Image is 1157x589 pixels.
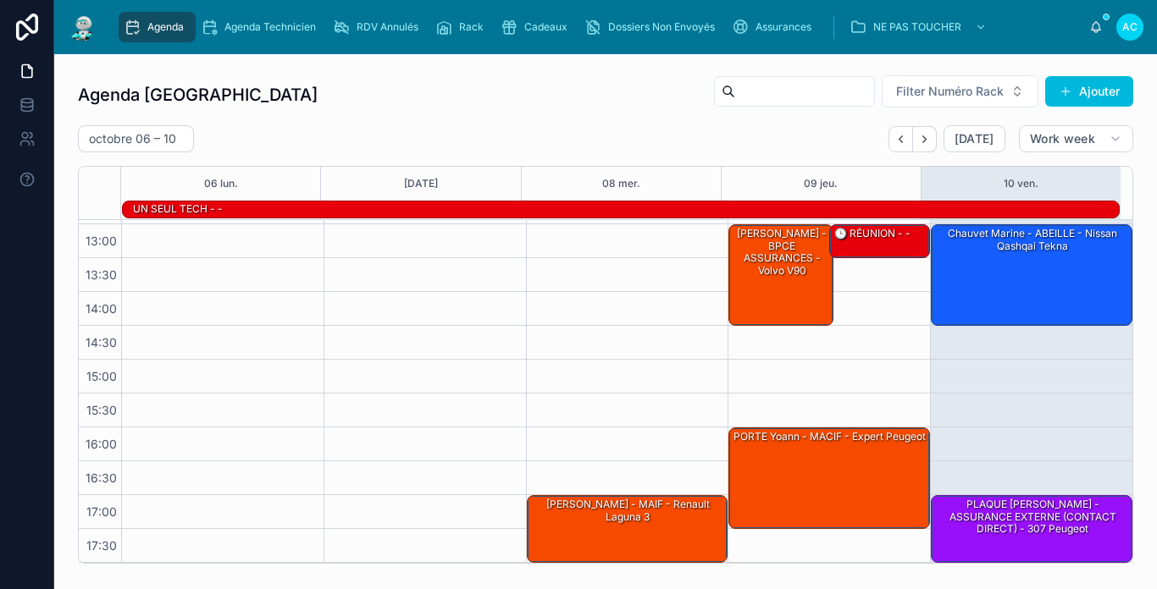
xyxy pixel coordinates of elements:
[602,167,640,201] button: 08 mer.
[932,225,1132,325] div: Chauvet Marine - ABEILLE - Nissan qashqai tekna
[729,225,833,325] div: [PERSON_NAME] - BPCE ASSURANCES - volvo v90
[932,496,1132,562] div: PLAQUE [PERSON_NAME] - ASSURANCE EXTERNE (CONTACT DIRECT) - 307 peugeot
[1019,125,1133,152] button: Work week
[528,496,728,562] div: [PERSON_NAME] - MAIF - Renault Laguna 3
[81,471,121,485] span: 16:30
[112,8,1089,46] div: scrollable content
[404,167,438,201] button: [DATE]
[81,301,121,316] span: 14:00
[1030,131,1095,146] span: Work week
[882,75,1038,107] button: Select Button
[756,20,811,34] span: Assurances
[873,20,961,34] span: NE PAS TOUCHER
[81,437,121,451] span: 16:00
[131,201,224,217] div: UN SEUL TECH - -
[430,12,495,42] a: Rack
[119,12,196,42] a: Agenda
[82,504,121,519] span: 17:00
[955,131,994,146] span: [DATE]
[530,497,727,525] div: [PERSON_NAME] - MAIF - Renault Laguna 3
[328,12,430,42] a: RDV Annulés
[147,20,184,34] span: Agenda
[524,20,567,34] span: Cadeaux
[727,12,823,42] a: Assurances
[459,20,484,34] span: Rack
[131,201,224,217] div: UN SEUL TECH - -
[889,126,913,152] button: Back
[944,125,1005,152] button: [DATE]
[68,14,98,41] img: App logo
[934,226,1131,254] div: Chauvet Marine - ABEILLE - Nissan qashqai tekna
[913,126,937,152] button: Next
[729,428,929,528] div: PORTE Yoann - MACIF - Expert peugeot
[89,130,176,147] h2: octobre 06 – 10
[934,497,1131,537] div: PLAQUE [PERSON_NAME] - ASSURANCE EXTERNE (CONTACT DIRECT) - 307 peugeot
[844,12,995,42] a: NE PAS TOUCHER
[1004,167,1038,201] button: 10 ven.
[732,226,832,278] div: [PERSON_NAME] - BPCE ASSURANCES - volvo v90
[357,20,418,34] span: RDV Annulés
[82,538,121,553] span: 17:30
[224,20,316,34] span: Agenda Technicien
[833,226,912,241] div: 🕒 RÉUNION - -
[830,225,929,257] div: 🕒 RÉUNION - -
[1045,76,1133,107] button: Ajouter
[579,12,727,42] a: Dossiers Non Envoyés
[82,403,121,417] span: 15:30
[81,267,121,282] span: 13:30
[204,167,238,201] button: 06 lun.
[81,335,121,350] span: 14:30
[81,234,121,248] span: 13:00
[1122,20,1138,34] span: AC
[732,429,927,444] div: PORTE Yoann - MACIF - Expert peugeot
[804,167,838,201] button: 09 jeu.
[82,369,121,383] span: 15:00
[78,83,318,107] h1: Agenda [GEOGRAPHIC_DATA]
[495,12,579,42] a: Cadeaux
[896,83,1004,100] span: Filter Numéro Rack
[196,12,328,42] a: Agenda Technicien
[608,20,715,34] span: Dossiers Non Envoyés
